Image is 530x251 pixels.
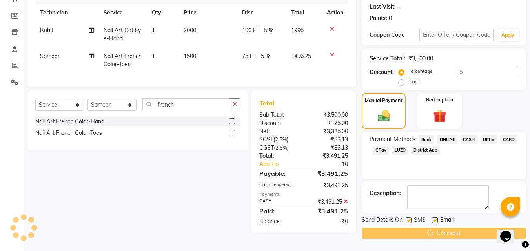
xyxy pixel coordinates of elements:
[419,29,494,41] input: Enter Offer / Coupon Code
[370,31,419,39] div: Coupon Code
[259,191,348,198] div: Payments
[261,52,270,60] span: 5 %
[99,4,147,22] th: Service
[253,135,304,144] div: ( )
[365,97,403,104] label: Manual Payment
[370,135,415,143] span: Payment Methods
[304,127,354,135] div: ₹3,325.00
[253,206,304,216] div: Paid:
[256,52,258,60] span: |
[362,216,403,226] span: Send Details On
[35,129,102,137] div: Nail Art French Color-Toes
[253,144,304,152] div: ( )
[429,108,450,124] img: _gift.svg
[440,216,454,226] span: Email
[242,26,256,34] span: 100 F
[304,144,354,152] div: ₹83.13
[152,52,155,60] span: 1
[152,27,155,34] span: 1
[35,117,104,126] div: Nail Art French Color-Hand
[373,146,389,155] span: GPay
[304,169,354,178] div: ₹3,491.25
[461,135,477,144] span: CASH
[414,216,426,226] span: SMS
[275,136,287,143] span: 2.5%
[253,111,304,119] div: Sub Total:
[397,3,400,11] div: -
[35,4,99,22] th: Technician
[426,96,453,103] label: Redemption
[253,169,304,178] div: Payable:
[253,119,304,127] div: Discount:
[497,29,519,41] button: Apply
[500,135,517,144] span: CARD
[40,27,53,34] span: Rohit
[370,68,394,76] div: Discount:
[370,189,401,197] div: Description:
[259,99,277,107] span: Total
[370,3,396,11] div: Last Visit:
[437,135,457,144] span: ONLINE
[264,26,273,34] span: 5 %
[275,144,287,151] span: 2.5%
[259,26,261,34] span: |
[370,14,387,22] div: Points:
[253,152,304,160] div: Total:
[259,136,273,143] span: SGST
[259,144,274,151] span: CGST
[147,4,179,22] th: Qty
[408,78,419,85] label: Fixed
[304,111,354,119] div: ₹3,500.00
[304,198,354,206] div: ₹3,491.25
[374,109,394,123] img: _cash.svg
[104,27,141,42] span: Nail Art Cat Eye-Hand
[253,127,304,135] div: Net:
[304,152,354,160] div: ₹3,491.25
[104,52,142,68] span: Nail Art French Color-Toes
[40,52,60,60] span: Sameer
[370,54,405,63] div: Service Total:
[497,220,522,243] iframe: chat widget
[253,181,304,190] div: Cash Tendered:
[142,98,229,110] input: Search or Scan
[291,27,304,34] span: 1995
[291,52,311,60] span: 1496.25
[408,68,433,75] label: Percentage
[253,198,304,206] div: CASH
[184,52,196,60] span: 1500
[304,206,354,216] div: ₹3,491.25
[481,135,497,144] span: UPI M
[419,135,434,144] span: Bank
[408,54,433,63] div: ₹3,500.00
[286,4,322,22] th: Total
[312,160,354,168] div: ₹0
[184,27,196,34] span: 2000
[179,4,237,22] th: Price
[304,119,354,127] div: ₹175.00
[304,217,354,226] div: ₹0
[242,52,253,60] span: 75 F
[304,135,354,144] div: ₹83.13
[389,14,392,22] div: 0
[411,146,440,155] span: District App
[253,160,312,168] a: Add Tip
[237,4,286,22] th: Disc
[253,217,304,226] div: Balance :
[322,4,348,22] th: Action
[392,146,408,155] span: LUZO
[304,181,354,190] div: ₹3,491.25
